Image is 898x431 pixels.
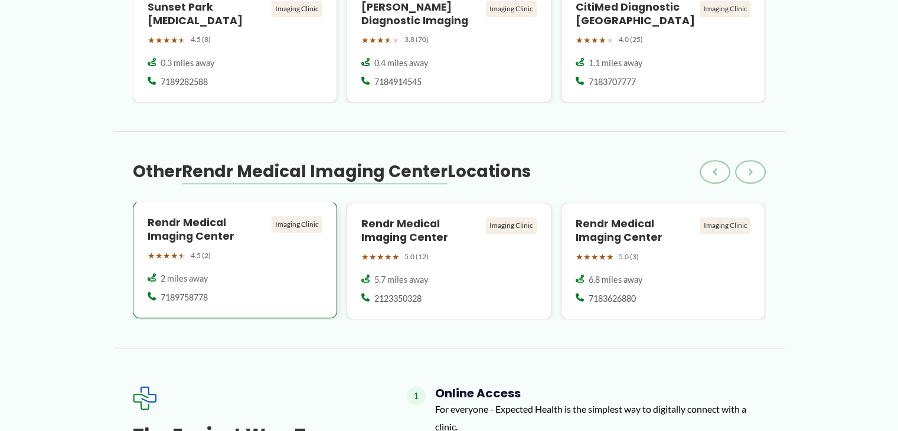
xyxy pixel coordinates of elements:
[161,57,214,69] span: 0.3 miles away
[191,249,211,262] span: 4.5 (2)
[599,32,606,48] span: ★
[748,165,753,179] span: ›
[133,386,156,410] img: Expected Healthcare Logo
[435,386,766,400] h4: Online Access
[486,1,537,17] div: Imaging Clinic
[599,249,606,265] span: ★
[361,249,369,265] span: ★
[407,386,426,405] span: 1
[178,248,186,263] span: ★
[700,160,730,184] button: ‹
[161,273,208,285] span: 2 miles away
[369,32,377,48] span: ★
[369,249,377,265] span: ★
[374,57,428,69] span: 0.4 miles away
[583,249,591,265] span: ★
[272,216,322,233] div: Imaging Clinic
[735,160,766,184] button: ›
[374,293,422,305] span: 2123350328
[171,32,178,48] span: ★
[619,33,643,46] span: 4.0 (25)
[576,1,695,28] h4: CitiMed Diagnostic [GEOGRAPHIC_DATA]
[576,32,583,48] span: ★
[155,248,163,263] span: ★
[606,32,614,48] span: ★
[619,250,639,263] span: 5.0 (3)
[384,32,392,48] span: ★
[272,1,322,17] div: Imaging Clinic
[361,217,481,244] h4: Rendr Medical Imaging Center
[576,249,583,265] span: ★
[404,250,429,263] span: 5.0 (12)
[182,160,448,183] span: Rendr Medical Imaging Center
[374,76,422,88] span: 7184914545
[361,1,481,28] h4: [PERSON_NAME] Diagnostic Imaging
[155,32,163,48] span: ★
[486,217,537,234] div: Imaging Clinic
[561,203,766,319] a: Rendr Medical Imaging Center Imaging Clinic ★★★★★ 5.0 (3) 6.8 miles away 7183626880
[606,249,614,265] span: ★
[377,249,384,265] span: ★
[377,32,384,48] span: ★
[163,32,171,48] span: ★
[392,32,400,48] span: ★
[589,57,642,69] span: 1.1 miles away
[392,249,400,265] span: ★
[148,248,155,263] span: ★
[133,161,531,182] h3: Other Locations
[191,33,211,46] span: 4.5 (8)
[163,248,171,263] span: ★
[133,203,338,319] a: Rendr Medical Imaging Center Imaging Clinic ★★★★★ 4.5 (2) 2 miles away 7189758778
[148,1,267,28] h4: Sunset Park [MEDICAL_DATA]
[161,292,208,303] span: 7189758778
[171,248,178,263] span: ★
[361,32,369,48] span: ★
[713,165,717,179] span: ‹
[583,32,591,48] span: ★
[148,216,267,243] h4: Rendr Medical Imaging Center
[148,32,155,48] span: ★
[589,274,642,286] span: 6.8 miles away
[700,1,750,17] div: Imaging Clinic
[591,32,599,48] span: ★
[700,217,750,234] div: Imaging Clinic
[576,217,695,244] h4: Rendr Medical Imaging Center
[589,76,636,88] span: 7183707777
[591,249,599,265] span: ★
[589,293,636,305] span: 7183626880
[161,76,208,88] span: 7189282588
[178,32,186,48] span: ★
[374,274,428,286] span: 5.7 miles away
[347,203,551,319] a: Rendr Medical Imaging Center Imaging Clinic ★★★★★ 5.0 (12) 5.7 miles away 2123350328
[404,33,429,46] span: 3.8 (70)
[384,249,392,265] span: ★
